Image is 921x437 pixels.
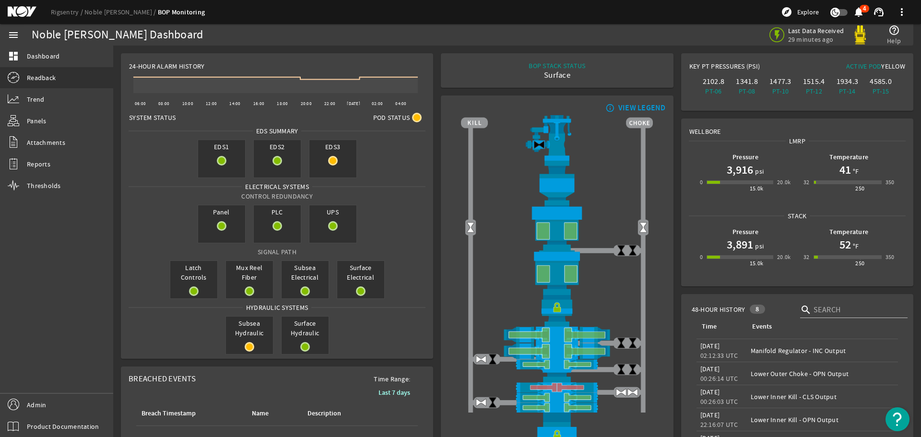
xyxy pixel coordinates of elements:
div: 1515.4 [799,77,829,86]
div: 15.0k [750,184,764,193]
img: ValveOpen.png [615,387,627,398]
button: Last 7 days [371,384,418,401]
div: Lower Inner Kill - CLS Output [751,392,894,402]
img: ValveClose.png [627,245,638,256]
div: PT-14 [833,86,862,96]
div: Noble [PERSON_NAME] Dashboard [32,30,203,40]
div: PT-06 [699,86,729,96]
text: 14:00 [229,101,240,106]
div: Manifold Regulator - INC Output [751,346,894,355]
mat-icon: explore [781,6,792,18]
span: Last Data Received [788,26,844,35]
mat-icon: help_outline [888,24,900,36]
text: [DATE] [347,101,360,106]
img: RiserConnectorLock.png [461,295,653,327]
div: Name [250,408,295,419]
div: 0 [700,252,703,262]
span: Dashboard [27,51,59,61]
span: Trend [27,94,44,104]
img: Valve2Open.png [465,222,476,234]
img: LowerAnnularOpen.png [461,250,653,295]
div: 32 [803,177,810,187]
div: 4585.0 [866,77,896,86]
span: Surface Electrical [337,261,384,284]
span: Subsea Hydraulic [226,317,273,340]
legacy-datetime-component: 00:26:14 UTC [700,374,738,383]
div: Wellbore [682,119,913,136]
div: 32 [803,252,810,262]
img: PipeRamClose.png [461,382,653,392]
span: Attachments [27,138,65,147]
img: ValveClose.png [627,364,638,375]
div: BOP STACK STATUS [529,61,585,71]
div: PT-08 [732,86,762,96]
span: System Status [129,113,176,122]
img: FlexJoint.png [461,161,653,205]
div: 250 [855,184,864,193]
img: ValveOpen.png [475,397,487,408]
span: Readback [27,73,56,83]
h1: 3,916 [727,162,753,177]
div: 20.0k [777,252,791,262]
span: Electrical Systems [242,182,312,191]
mat-icon: info_outline [603,104,615,112]
img: ShearRamOpen.png [461,343,653,359]
img: ValveClose.png [615,364,627,375]
div: VIEW LEGEND [618,103,666,113]
mat-icon: menu [8,29,19,41]
span: Mux Reel Fiber [226,261,273,284]
span: Panel [198,205,245,219]
span: Hydraulic Systems [243,303,311,312]
b: Temperature [829,153,868,162]
img: ValveOpen.png [627,387,638,398]
span: Product Documentation [27,422,99,431]
div: Events [752,321,772,332]
div: Time [700,321,739,332]
img: UpperAnnularOpen.png [461,205,653,250]
div: 20.0k [777,177,791,187]
mat-icon: support_agent [873,6,885,18]
div: Lower Inner Kill - OPN Output [751,415,894,425]
img: ValveClose.png [615,337,627,349]
h1: 52 [839,237,851,252]
text: 08:00 [158,101,169,106]
div: PT-10 [766,86,795,96]
span: Explore [797,7,819,17]
div: Lower Outer Choke - OPN Output [751,369,894,378]
button: Open Resource Center [886,407,909,431]
div: PT-12 [799,86,829,96]
legacy-datetime-component: 00:26:03 UTC [700,397,738,406]
img: PipeRamOpen.png [461,392,653,402]
input: Search [814,304,900,316]
legacy-datetime-component: [DATE] [700,411,720,419]
span: °F [851,166,859,176]
span: psi [753,241,764,251]
text: 22:00 [324,101,335,106]
legacy-datetime-component: 22:16:07 UTC [700,420,738,429]
button: 4 [853,7,863,17]
text: 16:00 [253,101,264,106]
span: Pod Status [373,113,410,122]
span: Reports [27,159,50,169]
img: BopBodyShearBottom.png [461,369,653,382]
b: Pressure [732,227,758,236]
div: 1341.8 [732,77,762,86]
span: EDS SUMMARY [253,126,302,136]
img: ValveOpen.png [475,354,487,365]
div: Surface [529,71,585,80]
b: Last 7 days [378,388,410,397]
span: Surface Hydraulic [282,317,329,340]
span: 29 minutes ago [788,35,844,44]
img: RiserAdapter.png [461,115,653,161]
span: Time Range: [366,374,418,384]
div: Description [307,408,341,419]
span: 24-Hour Alarm History [129,61,204,71]
div: Name [252,408,269,419]
div: Events [751,321,890,332]
div: Breach Timestamp [140,408,239,419]
text: 04:00 [395,101,406,106]
div: Time [702,321,717,332]
text: 12:00 [206,101,217,106]
mat-icon: dashboard [8,50,19,62]
span: Active Pod [846,62,882,71]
